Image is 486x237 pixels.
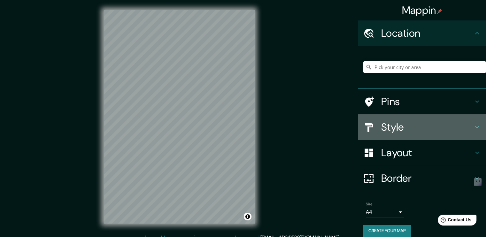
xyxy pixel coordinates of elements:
img: pin-icon.png [437,9,442,14]
h4: Location [381,27,473,40]
div: Style [358,114,486,140]
input: Pick your city or area [363,61,486,73]
div: Border [358,165,486,191]
h4: Layout [381,146,473,159]
h4: Mappin [402,4,443,17]
label: Size [366,202,373,207]
div: Layout [358,140,486,165]
iframe: Help widget launcher [429,212,479,230]
div: Pins [358,89,486,114]
div: Location [358,20,486,46]
canvas: Map [104,10,255,224]
button: Create your map [363,225,411,237]
div: A4 [366,207,404,217]
button: Toggle attribution [244,213,251,220]
h4: Pins [381,95,473,108]
h4: Style [381,121,473,134]
h4: Border [381,172,473,185]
